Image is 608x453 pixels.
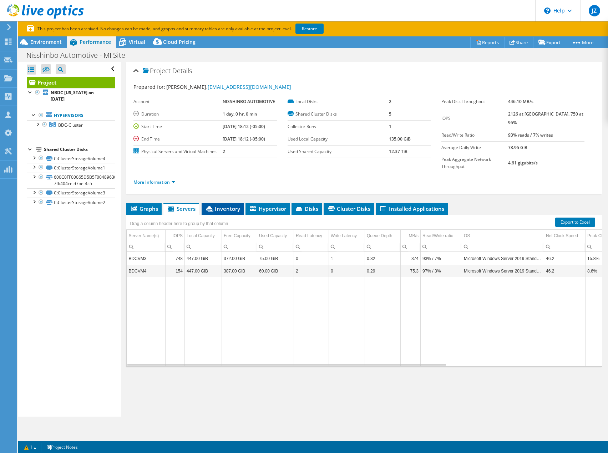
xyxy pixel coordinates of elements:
b: 2126 at [GEOGRAPHIC_DATA], 750 at 95% [508,111,583,126]
span: Inventory [205,205,240,212]
span: Project [143,67,171,75]
label: Used Local Capacity [288,136,389,143]
td: Column IOPS, Value 748 [165,252,184,265]
a: Share [504,37,533,48]
b: 12.37 TiB [389,148,407,154]
b: [DATE] 18:12 (-05:00) [223,136,265,142]
td: Column OS, Value Microsoft Windows Server 2019 Standard [462,252,544,265]
label: End Time [133,136,223,143]
span: Graphs [130,205,158,212]
td: Column Server Name(s), Filter cell [127,242,165,251]
span: Cloud Pricing [163,39,196,45]
b: 4.61 gigabits/s [508,160,538,166]
td: OS Column [462,230,544,242]
a: More [566,37,599,48]
div: Used Capacity [259,231,287,240]
a: Export [533,37,566,48]
a: Reports [470,37,505,48]
a: Restore [295,24,324,34]
p: This project has been archived. No changes can be made, and graphs and summary tables are only av... [27,25,376,33]
svg: \n [544,7,551,14]
td: Column Write Latency, Filter cell [329,242,365,251]
b: 2 [389,98,391,105]
a: Project Notes [41,443,83,452]
label: Local Disks [288,98,389,105]
span: Servers [167,205,196,212]
span: Environment [30,39,62,45]
td: Used Capacity Column [257,230,294,242]
td: Column Free Capacity, Value 387.00 GiB [222,265,257,277]
td: Column Used Capacity, Filter cell [257,242,294,251]
div: Data grid [126,215,602,367]
td: Column Read Latency, Value 0 [294,252,329,265]
label: Shared Cluster Disks [288,111,389,118]
b: 5 [389,111,391,117]
h1: Nisshinbo Automotive - MI Site [23,51,136,59]
b: NBDC [US_STATE] on [DATE] [51,90,94,102]
td: Read Latency Column [294,230,329,242]
div: IOPS [172,231,183,240]
td: Column Queue Depth, Value 0.29 [365,265,400,277]
a: [EMAIL_ADDRESS][DOMAIN_NAME] [208,83,291,90]
td: Column Free Capacity, Filter cell [222,242,257,251]
td: Column MB/s, Filter cell [400,242,420,251]
label: Collector Runs [288,123,389,130]
div: Local Capacity [187,231,215,240]
div: OS [464,231,470,240]
td: Queue Depth Column [365,230,400,242]
label: Peak Disk Throughput [441,98,508,105]
td: Column Free Capacity, Value 372.00 GiB [222,252,257,265]
td: Column OS, Filter cell [462,242,544,251]
td: Column Net Clock Speed, Value 46.2 [544,252,585,265]
a: 1 [19,443,41,452]
span: [PERSON_NAME], [166,83,291,90]
b: 1 [389,123,391,129]
td: Column Read Latency, Value 2 [294,265,329,277]
span: Disks [295,205,318,212]
span: Installed Applications [379,205,444,212]
label: Read/Write Ratio [441,132,508,139]
td: Local Capacity Column [184,230,222,242]
span: Cluster Disks [327,205,370,212]
a: Project [27,77,115,88]
td: Column Net Clock Speed, Filter cell [544,242,585,251]
td: Column Queue Depth, Value 0.32 [365,252,400,265]
td: Column Local Capacity, Filter cell [184,242,222,251]
span: Hypervisor [249,205,286,212]
b: 73.95 GiB [508,144,527,151]
div: Write Latency [331,231,357,240]
td: Column Server Name(s), Value BDCVM4 [127,265,165,277]
a: C:ClusterStorageVolume1 [27,163,115,172]
td: Column Used Capacity, Value 60.00 GiB [257,265,294,277]
b: [DATE] 18:12 (-05:00) [223,123,265,129]
td: Write Latency Column [329,230,365,242]
td: Column Local Capacity, Value 447.00 GiB [184,252,222,265]
td: Column MB/s, Value 75.3 [400,265,420,277]
label: Physical Servers and Virtual Machines [133,148,223,155]
a: 600C0FF00065D5B5F004896301000000-7f6404cc-d7be-4c5 [27,173,115,188]
label: Average Daily Write [441,144,508,151]
label: Used Shared Capacity [288,148,389,155]
td: Column IOPS, Filter cell [165,242,184,251]
b: 446.10 MB/s [508,98,533,105]
b: NISSHINBO AUTOMOTIVE [223,98,275,105]
span: JZ [589,5,600,16]
label: Duration [133,111,223,118]
td: Column Local Capacity, Value 447.00 GiB [184,265,222,277]
div: Free Capacity [224,231,250,240]
label: Start Time [133,123,223,130]
span: Details [172,66,192,75]
td: Column Read/Write ratio, Value 97% / 3% [420,265,462,277]
td: Column OS, Value Microsoft Windows Server 2019 Standard [462,265,544,277]
label: IOPS [441,115,508,122]
div: Server Name(s) [128,231,159,240]
td: Column MB/s, Value 374 [400,252,420,265]
label: Peak Aggregate Network Throughput [441,156,508,170]
a: C:ClusterStorageVolume4 [27,154,115,163]
b: 135.00 GiB [389,136,411,142]
td: Column IOPS, Value 154 [165,265,184,277]
div: MB/s [409,231,419,240]
td: Free Capacity Column [222,230,257,242]
b: 2 [223,148,225,154]
a: More Information [133,179,175,185]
